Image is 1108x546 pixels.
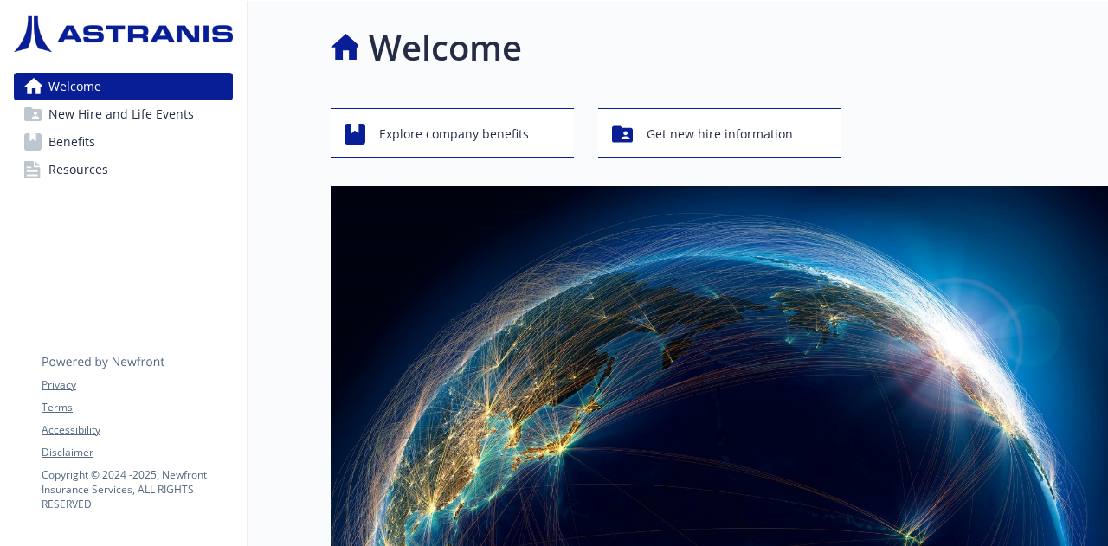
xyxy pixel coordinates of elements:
[42,400,232,415] a: Terms
[48,128,95,156] span: Benefits
[14,128,233,156] a: Benefits
[42,445,232,460] a: Disclaimer
[48,156,108,183] span: Resources
[331,108,574,158] button: Explore company benefits
[598,108,841,158] button: Get new hire information
[48,100,194,128] span: New Hire and Life Events
[379,118,529,151] span: Explore company benefits
[369,22,522,74] h1: Welcome
[14,100,233,128] a: New Hire and Life Events
[42,467,232,511] p: Copyright © 2024 - 2025 , Newfront Insurance Services, ALL RIGHTS RESERVED
[14,73,233,100] a: Welcome
[42,377,232,393] a: Privacy
[48,73,101,100] span: Welcome
[42,422,232,438] a: Accessibility
[14,156,233,183] a: Resources
[647,118,793,151] span: Get new hire information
